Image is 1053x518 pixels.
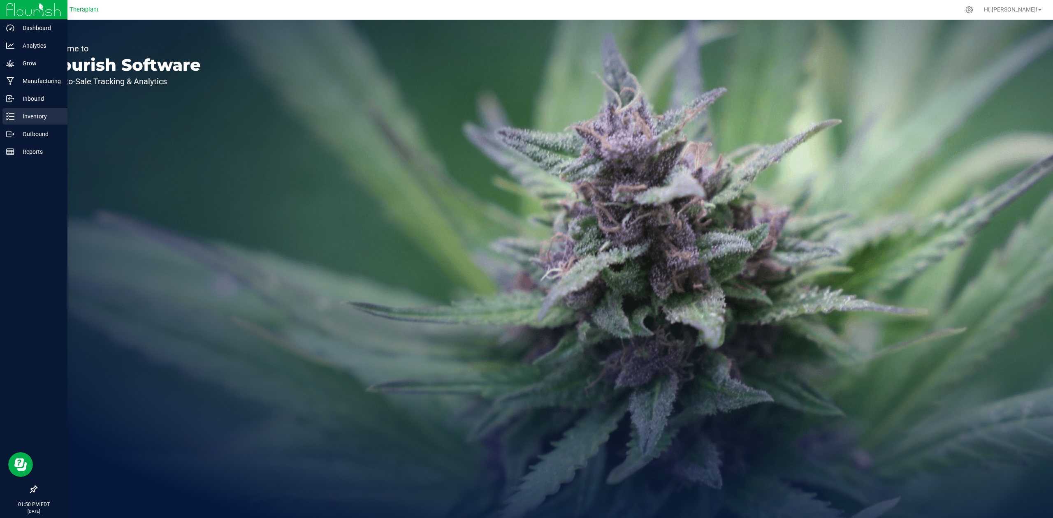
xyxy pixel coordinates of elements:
[44,77,201,86] p: Seed-to-Sale Tracking & Analytics
[14,76,64,86] p: Manufacturing
[14,41,64,51] p: Analytics
[14,94,64,104] p: Inbound
[8,452,33,477] iframe: Resource center
[14,23,64,33] p: Dashboard
[964,6,974,14] div: Manage settings
[4,508,64,514] p: [DATE]
[6,77,14,85] inline-svg: Manufacturing
[14,58,64,68] p: Grow
[6,130,14,138] inline-svg: Outbound
[6,112,14,120] inline-svg: Inventory
[6,24,14,32] inline-svg: Dashboard
[70,6,99,13] span: Theraplant
[6,148,14,156] inline-svg: Reports
[6,42,14,50] inline-svg: Analytics
[984,6,1037,13] span: Hi, [PERSON_NAME]!
[14,147,64,157] p: Reports
[14,111,64,121] p: Inventory
[6,95,14,103] inline-svg: Inbound
[4,501,64,508] p: 01:50 PM EDT
[6,59,14,67] inline-svg: Grow
[44,44,201,53] p: Welcome to
[14,129,64,139] p: Outbound
[44,57,201,73] p: Flourish Software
